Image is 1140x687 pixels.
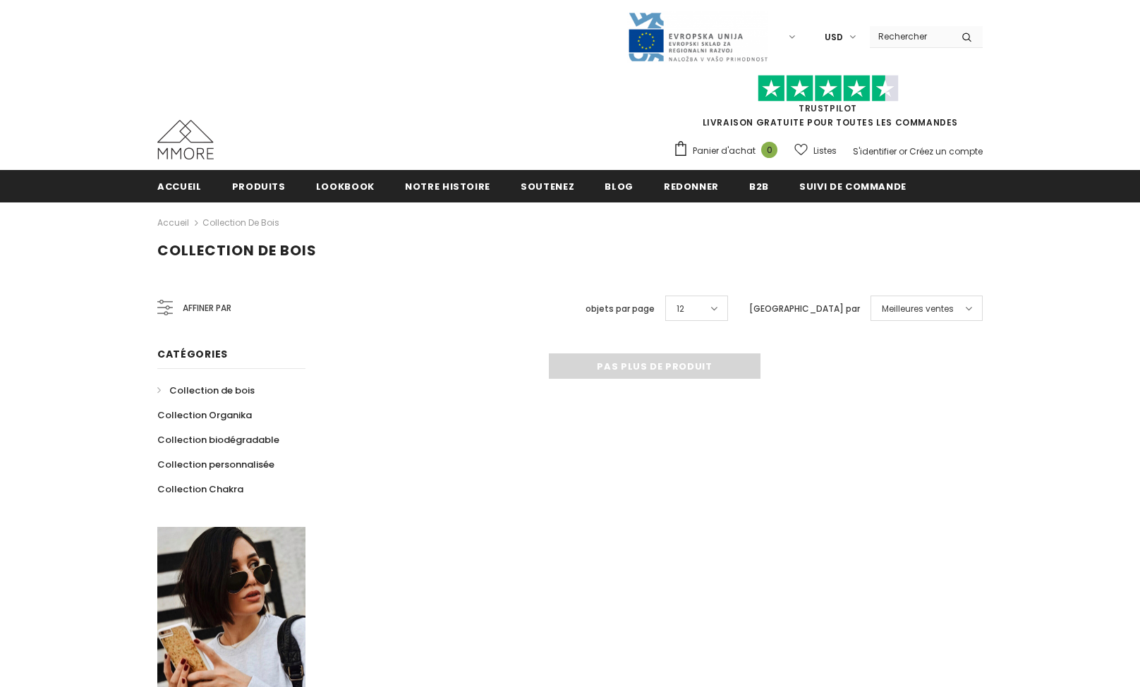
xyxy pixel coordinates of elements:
[157,477,243,501] a: Collection Chakra
[169,384,255,397] span: Collection de bois
[316,170,375,202] a: Lookbook
[232,180,286,193] span: Produits
[157,120,214,159] img: Cas MMORE
[664,170,719,202] a: Redonner
[405,180,490,193] span: Notre histoire
[521,170,574,202] a: soutenez
[882,302,954,316] span: Meilleures ventes
[799,180,906,193] span: Suivi de commande
[627,30,768,42] a: Javni Razpis
[673,140,784,162] a: Panier d'achat 0
[232,170,286,202] a: Produits
[157,452,274,477] a: Collection personnalisée
[157,378,255,403] a: Collection de bois
[870,26,951,47] input: Search Site
[794,138,837,163] a: Listes
[627,11,768,63] img: Javni Razpis
[749,180,769,193] span: B2B
[693,144,756,158] span: Panier d'achat
[157,408,252,422] span: Collection Organika
[799,170,906,202] a: Suivi de commande
[909,145,983,157] a: Créez un compte
[749,302,860,316] label: [GEOGRAPHIC_DATA] par
[157,170,202,202] a: Accueil
[157,403,252,427] a: Collection Organika
[521,180,574,193] span: soutenez
[605,170,633,202] a: Blog
[758,75,899,102] img: Faites confiance aux étoiles pilotes
[157,180,202,193] span: Accueil
[586,302,655,316] label: objets par page
[825,30,843,44] span: USD
[605,180,633,193] span: Blog
[673,81,983,128] span: LIVRAISON GRATUITE POUR TOUTES LES COMMANDES
[157,427,279,452] a: Collection biodégradable
[157,482,243,496] span: Collection Chakra
[157,458,274,471] span: Collection personnalisée
[202,217,279,229] a: Collection de bois
[761,142,777,158] span: 0
[664,180,719,193] span: Redonner
[853,145,897,157] a: S'identifier
[157,241,317,260] span: Collection de bois
[405,170,490,202] a: Notre histoire
[899,145,907,157] span: or
[677,302,684,316] span: 12
[157,214,189,231] a: Accueil
[157,433,279,446] span: Collection biodégradable
[799,102,857,114] a: TrustPilot
[183,300,231,316] span: Affiner par
[749,170,769,202] a: B2B
[157,347,228,361] span: Catégories
[813,144,837,158] span: Listes
[316,180,375,193] span: Lookbook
